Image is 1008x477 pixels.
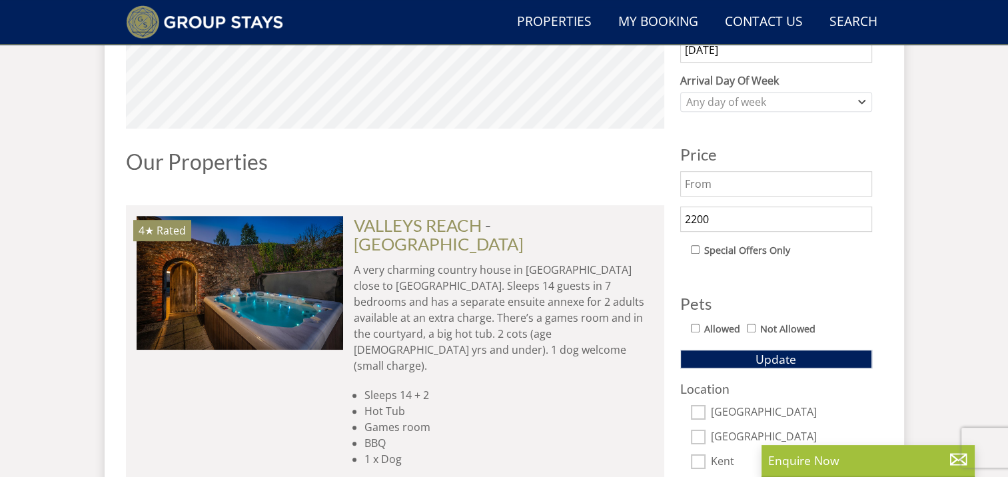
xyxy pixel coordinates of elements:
h3: Price [680,146,872,163]
a: [GEOGRAPHIC_DATA] [354,234,524,254]
a: My Booking [613,7,704,37]
label: Special Offers Only [704,243,790,258]
li: Sleeps 14 + 2 [364,387,654,403]
h1: Our Properties [126,150,664,173]
label: [GEOGRAPHIC_DATA] [711,430,872,445]
input: From [680,171,872,197]
label: Kent [711,455,872,470]
span: - [354,215,524,254]
li: Hot Tub [364,403,654,419]
a: 4★ Rated [137,216,343,349]
label: Allowed [704,322,740,336]
label: Arrival Day Of Week [680,73,872,89]
h3: Pets [680,295,872,312]
a: Contact Us [720,7,808,37]
div: Combobox [680,92,872,112]
label: [GEOGRAPHIC_DATA] [711,406,872,420]
p: Enquire Now [768,452,968,469]
input: To [680,207,872,232]
label: Not Allowed [760,322,815,336]
span: Update [756,351,796,367]
p: A very charming country house in [GEOGRAPHIC_DATA] close to [GEOGRAPHIC_DATA]. Sleeps 14 guests i... [354,262,654,374]
div: Any day of week [683,95,855,109]
a: Search [824,7,883,37]
li: BBQ [364,435,654,451]
span: VALLEYS REACH has a 4 star rating under the Quality in Tourism Scheme [139,223,154,238]
img: Group Stays [126,5,284,39]
input: Arrival Date [680,37,872,63]
h3: Location [680,382,872,396]
span: Rated [157,223,186,238]
li: 1 x Dog [364,451,654,467]
li: Games room [364,419,654,435]
button: Update [680,350,872,368]
a: Properties [512,7,597,37]
img: valleys_reach_somerset_accommodation_vacation_home_sleeps_12.original.jpg [137,216,343,349]
a: VALLEYS REACH [354,215,482,235]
